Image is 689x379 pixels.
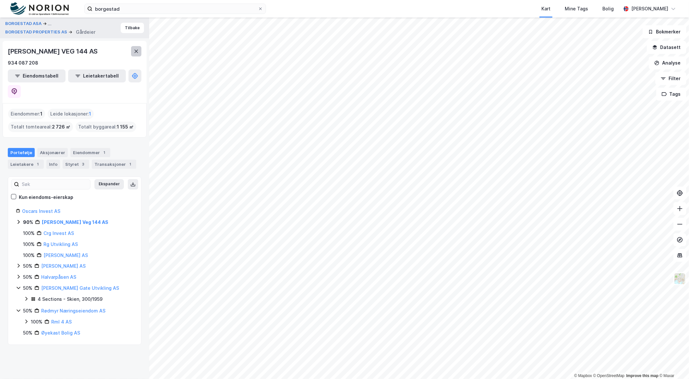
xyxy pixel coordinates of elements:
button: Tags [656,88,686,101]
button: Datasett [647,41,686,54]
div: Portefølje [8,148,35,157]
a: Rml 4 AS [51,319,72,324]
div: Totalt tomteareal : [8,122,73,132]
a: Rg Utvikling AS [43,241,78,247]
div: 100% [23,229,35,237]
div: Eiendommer [70,148,110,157]
div: Totalt byggareal : [76,122,136,132]
div: 4 Sections - Skien, 300/1959 [38,295,103,303]
div: Gårdeier [76,28,95,36]
button: Analyse [649,56,686,69]
div: 1 [35,161,41,167]
div: Leide lokasjoner : [48,109,94,119]
a: [PERSON_NAME] Veg 144 AS [42,219,108,225]
div: 50% [23,273,32,281]
div: Mine Tags [565,5,588,13]
a: Øyekast Bolig AS [41,330,80,336]
span: 1 [40,110,42,118]
a: Mapbox [574,373,592,378]
div: 934 087 208 [8,59,38,67]
span: 1 [89,110,91,118]
input: Søk [19,179,90,189]
a: Halvarpåsen AS [41,274,76,280]
button: BORGESTAD ASA [5,20,43,28]
div: ... [48,20,52,28]
div: [PERSON_NAME] VEG 144 AS [8,46,99,56]
a: OpenStreetMap [593,373,625,378]
button: Bokmerker [643,25,686,38]
div: Styret [63,160,89,169]
a: Rødmyr Næringseiendom AS [41,308,105,313]
button: Eiendomstabell [8,69,66,82]
div: 50% [23,284,32,292]
button: Leietakertabell [68,69,126,82]
div: 50% [23,329,32,337]
a: Crg Invest AS [43,230,74,236]
a: [PERSON_NAME] AS [41,263,86,269]
span: 2 726 ㎡ [52,123,70,131]
div: Transaksjoner [92,160,136,169]
img: Z [674,273,686,285]
div: 1 [127,161,134,167]
button: BORGESTAD PROPERTIES AS [5,29,68,35]
a: Improve this map [626,373,659,378]
div: 100% [31,318,42,326]
div: 1 [101,149,108,156]
div: Kart [541,5,550,13]
span: 1 155 ㎡ [117,123,134,131]
div: Info [46,160,60,169]
div: Eiendommer : [8,109,45,119]
div: Bolig [602,5,614,13]
button: Tilbake [121,23,144,33]
a: [PERSON_NAME] AS [43,252,88,258]
div: Leietakere [8,160,44,169]
a: [PERSON_NAME] Gate Utvikling AS [41,285,119,291]
div: Kun eiendoms-eierskap [19,193,73,201]
button: Filter [655,72,686,85]
div: 100% [23,251,35,259]
button: Ekspander [94,179,124,189]
div: 50% [23,307,32,315]
div: 90% [23,218,33,226]
div: 3 [80,161,87,167]
div: [PERSON_NAME] [631,5,668,13]
div: Aksjonærer [37,148,68,157]
div: Kontrollprogram for chat [657,348,689,379]
a: Oscars Invest AS [22,208,60,214]
div: 50% [23,262,32,270]
iframe: Chat Widget [657,348,689,379]
input: Søk på adresse, matrikkel, gårdeiere, leietakere eller personer [92,4,258,14]
img: norion-logo.80e7a08dc31c2e691866.png [10,2,69,16]
div: 100% [23,240,35,248]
